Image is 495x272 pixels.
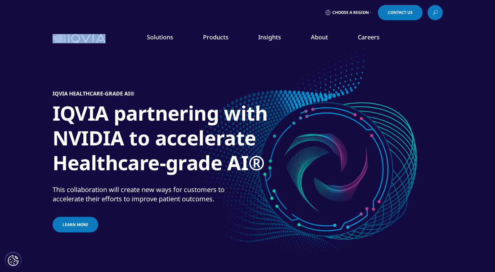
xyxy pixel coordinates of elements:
[388,11,413,15] span: Contact Us
[53,34,105,44] img: IQVIA Healthcare Information Technology and Pharma Clinical Research Company
[147,33,173,41] a: Solutions
[53,90,134,97] h5: IQVIA Healthcare-grade AI®
[311,33,328,41] a: About
[203,33,228,41] a: Products
[62,222,88,227] span: Learn more
[5,252,21,269] button: Cookies Settings
[378,5,423,20] a: Contact Us
[53,217,98,232] a: Learn more
[108,23,443,54] nav: Primary
[332,10,369,15] span: Choose a Region
[258,33,281,41] a: Insights
[358,33,380,41] a: Careers
[53,185,246,204] div: This collaboration will create new ways for customers to accelerate their efforts to improve pati...
[53,101,301,179] h1: IQVIA partnering with NVIDIA to accelerate Healthcare-grade AI®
